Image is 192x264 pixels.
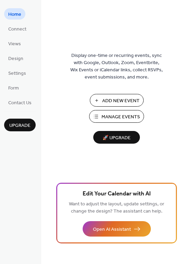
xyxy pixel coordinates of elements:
[4,119,36,131] button: Upgrade
[4,82,23,93] a: Form
[83,221,151,237] button: Open AI Assistant
[8,40,21,48] span: Views
[4,38,25,49] a: Views
[8,99,32,107] span: Contact Us
[8,11,21,18] span: Home
[8,55,23,62] span: Design
[93,131,140,144] button: 🚀 Upgrade
[93,226,131,233] span: Open AI Assistant
[83,189,151,199] span: Edit Your Calendar with AI
[8,70,26,77] span: Settings
[9,122,31,129] span: Upgrade
[4,67,30,79] a: Settings
[89,110,144,123] button: Manage Events
[4,8,25,20] a: Home
[90,94,144,107] button: Add New Event
[69,200,164,216] span: Want to adjust the layout, update settings, or change the design? The assistant can help.
[97,133,136,143] span: 🚀 Upgrade
[8,85,19,92] span: Form
[4,23,31,34] a: Connect
[4,52,27,64] a: Design
[102,97,140,105] span: Add New Event
[70,52,163,81] span: Display one-time or recurring events, sync with Google, Outlook, Zoom, Eventbrite, Wix Events or ...
[101,113,140,121] span: Manage Events
[8,26,26,33] span: Connect
[4,97,36,108] a: Contact Us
